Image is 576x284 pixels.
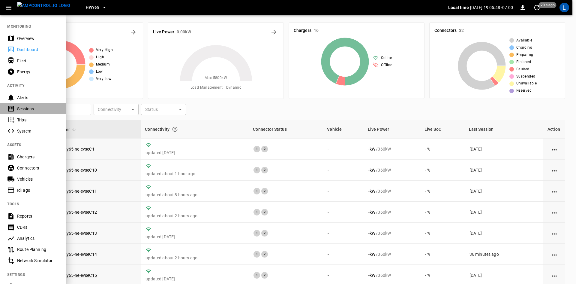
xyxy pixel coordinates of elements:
[17,128,59,134] div: System
[448,5,469,11] p: Local time
[17,69,59,75] div: Energy
[532,3,542,12] button: set refresh interval
[17,95,59,101] div: Alerts
[559,3,569,12] div: profile-icon
[17,106,59,112] div: Sessions
[17,2,70,9] img: ampcontrol.io logo
[17,246,59,252] div: Route Planning
[17,117,59,123] div: Trips
[17,154,59,160] div: Chargers
[86,4,99,11] span: HWY65
[17,165,59,171] div: Connectors
[17,187,59,193] div: IdTags
[17,35,59,41] div: Overview
[17,58,59,64] div: Fleet
[17,176,59,182] div: Vehicles
[470,5,513,11] p: [DATE] 19:05:48 -07:00
[17,47,59,53] div: Dashboard
[539,2,556,8] span: 20 s ago
[17,235,59,241] div: Analytics
[17,258,59,264] div: Network Simulator
[17,213,59,219] div: Reports
[17,224,59,230] div: CDRs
